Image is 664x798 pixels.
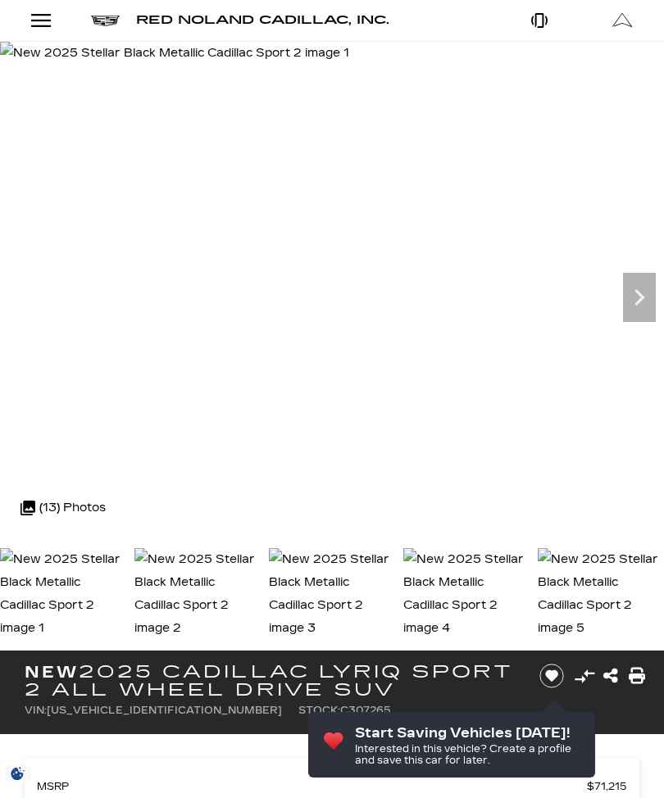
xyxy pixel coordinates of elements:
img: New 2025 Stellar Black Metallic Cadillac Sport 2 image 3 [269,548,395,640]
span: C307265 [340,705,391,716]
div: Next [623,273,656,322]
h1: 2025 Cadillac LYRIQ Sport 2 All Wheel Drive SUV [25,663,519,699]
img: New 2025 Stellar Black Metallic Cadillac Sport 2 image 2 [134,548,261,640]
a: Red Noland Cadillac, Inc. [136,9,389,32]
div: (13) Photos [12,488,114,528]
span: Stock: [298,705,340,716]
span: [US_VEHICLE_IDENTIFICATION_NUMBER] [47,705,282,716]
img: Cadillac logo [91,16,120,26]
span: MSRP [37,775,587,798]
strong: New [25,662,79,682]
a: Cadillac logo [91,9,120,32]
img: New 2025 Stellar Black Metallic Cadillac Sport 2 image 5 [538,548,664,640]
img: New 2025 Stellar Black Metallic Cadillac Sport 2 image 4 [403,548,530,640]
a: Print this New 2025 Cadillac LYRIQ Sport 2 All Wheel Drive SUV [629,664,645,687]
button: Compare Vehicle [572,664,597,688]
span: $71,215 [587,775,627,798]
a: MSRP $71,215 [37,775,627,798]
span: Red Noland Cadillac, Inc. [136,13,389,27]
span: VIN: [25,705,47,716]
button: Save vehicle [534,663,570,689]
a: Share this New 2025 Cadillac LYRIQ Sport 2 All Wheel Drive SUV [603,664,618,687]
